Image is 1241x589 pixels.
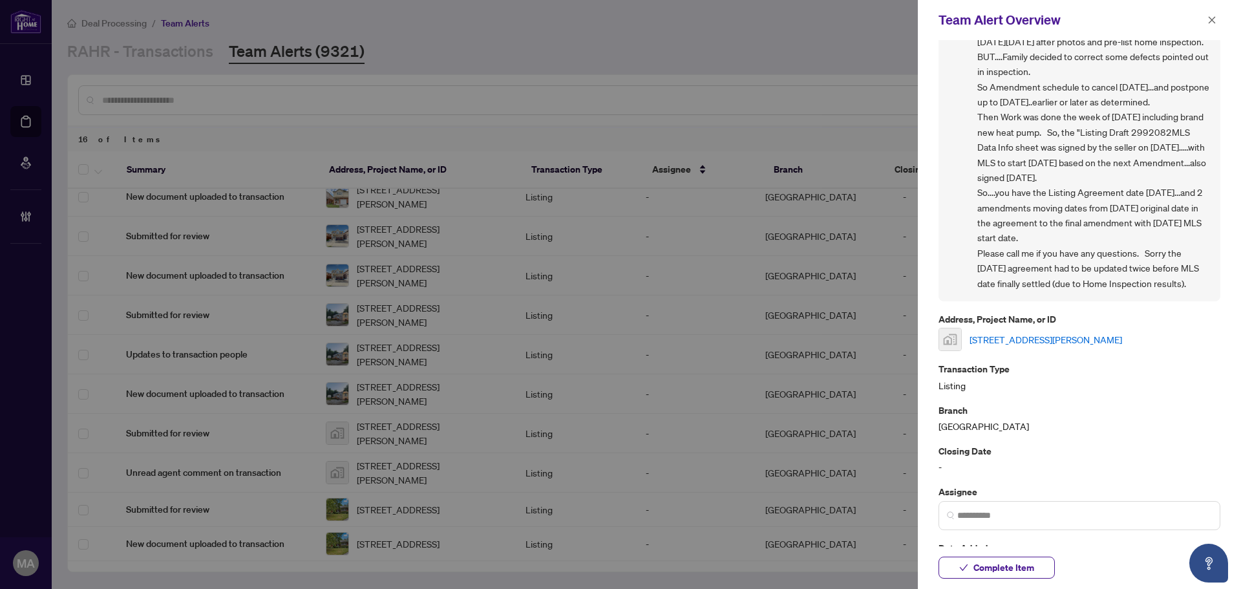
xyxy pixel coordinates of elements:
div: - [939,444,1220,474]
span: check [959,563,968,572]
div: Team Alert Overview [939,10,1204,30]
span: Complete Item [973,557,1034,578]
span: Listing Agreement was signed [DATE] to go live on MLS [DATE][DATE] after photos and pre-list home... [977,19,1210,291]
p: Branch [939,403,1220,418]
p: Assignee [939,484,1220,499]
p: Transaction Type [939,361,1220,376]
p: Closing Date [939,444,1220,458]
img: thumbnail-img [939,328,961,350]
div: [GEOGRAPHIC_DATA] [939,403,1220,433]
img: search_icon [947,511,955,519]
a: [STREET_ADDRESS][PERSON_NAME] [970,332,1122,347]
span: close [1207,16,1216,25]
button: Complete Item [939,557,1055,579]
p: Address, Project Name, or ID [939,312,1220,327]
p: Date Added [939,541,1220,555]
button: Open asap [1189,544,1228,583]
div: Listing [939,361,1220,392]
